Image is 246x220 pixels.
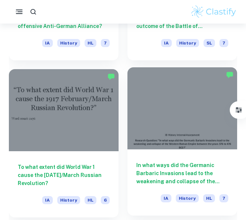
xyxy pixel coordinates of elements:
span: HL [85,39,96,47]
span: IA [42,39,53,47]
a: To what extent did World War 1 cause the [DATE]/March Russian Revolution?IAHistoryHL6 [9,69,119,217]
h6: To what extent did World War 1 cause the [DATE]/March Russian Revolution? [18,163,110,187]
span: HL [203,194,215,202]
span: 6 [101,196,110,204]
span: HL [85,196,96,204]
span: History [176,194,199,202]
a: In what ways did the Germanic Barbaric Invasions lead to the weakening and collapse of the Wester... [127,69,237,217]
span: History [57,39,80,47]
img: Marked [226,71,233,78]
button: Filter [231,103,246,117]
span: 7 [219,194,228,202]
span: 7 [219,39,228,47]
span: IA [161,39,172,47]
h6: In what ways did the Germanic Barbaric Invasions lead to the weakening and collapse of the Wester... [136,161,228,185]
span: IA [161,194,171,202]
span: IA [42,196,53,204]
span: History [57,196,80,204]
span: SL [204,39,215,47]
span: History [176,39,199,47]
img: Marked [107,73,115,80]
img: Clastify logo [190,4,237,19]
span: 7 [101,39,110,47]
